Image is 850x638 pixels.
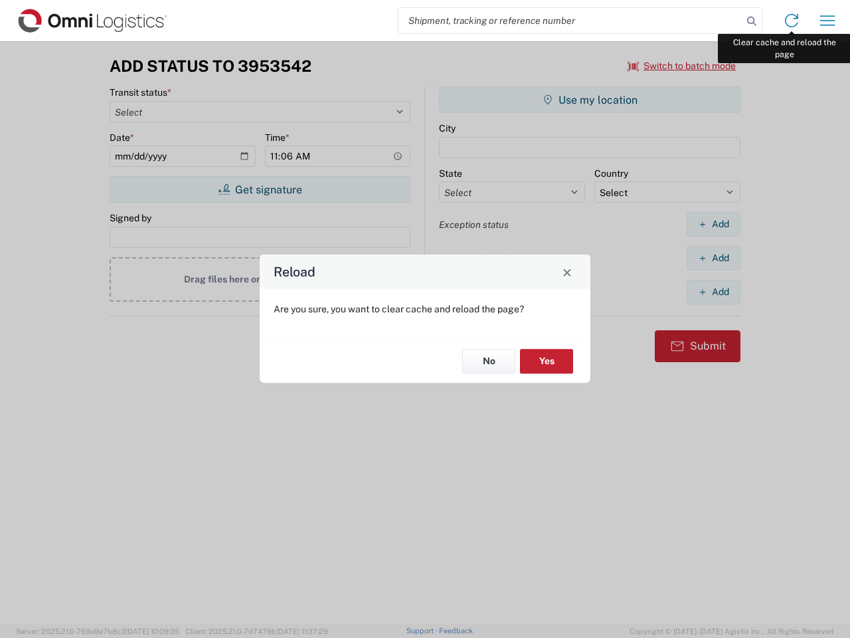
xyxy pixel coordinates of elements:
button: Close [558,263,576,281]
input: Shipment, tracking or reference number [398,8,742,33]
button: No [462,349,515,373]
p: Are you sure, you want to clear cache and reload the page? [274,303,576,315]
h4: Reload [274,263,315,282]
button: Yes [520,349,573,373]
